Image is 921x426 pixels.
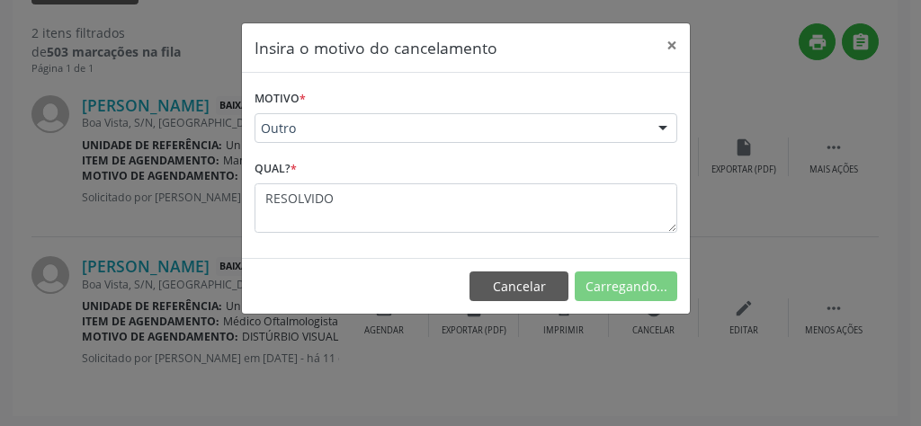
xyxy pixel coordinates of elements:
[255,155,297,183] label: Qual?
[654,23,690,67] button: Close
[255,85,306,113] label: Motivo
[469,271,568,302] button: Cancelar
[261,120,640,138] span: Outro
[575,271,677,302] button: Carregando...
[255,36,497,59] h5: Insira o motivo do cancelamento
